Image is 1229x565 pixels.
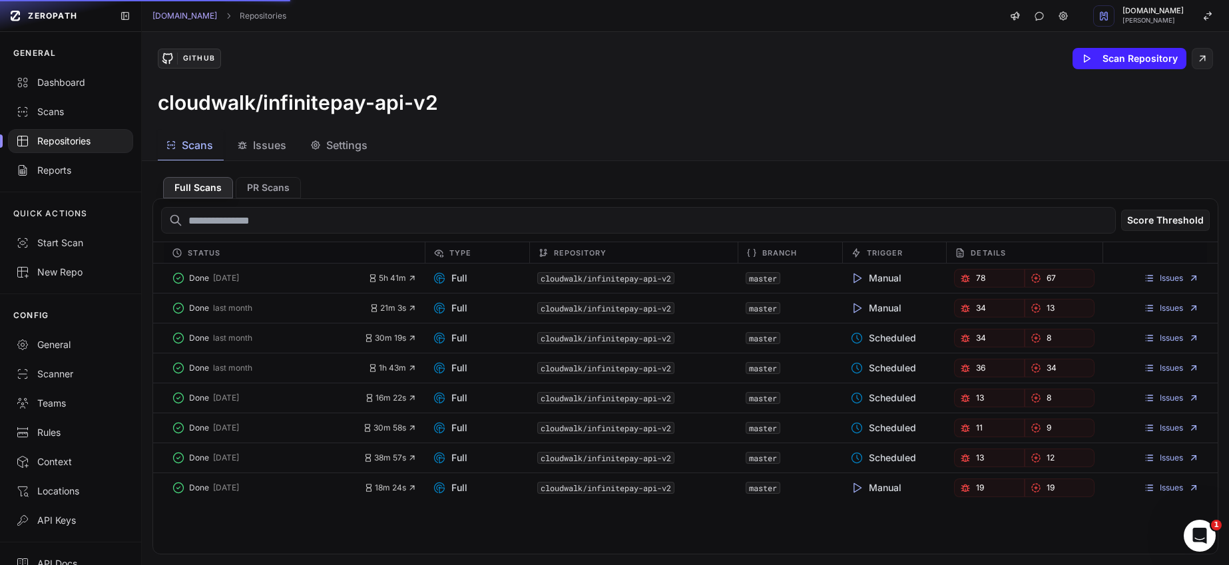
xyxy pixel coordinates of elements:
[213,393,239,403] span: [DATE]
[16,484,125,498] div: Locations
[172,419,363,437] button: Done [DATE]
[1047,363,1057,373] span: 34
[954,389,1024,407] button: 13
[189,423,209,433] span: Done
[1025,299,1095,317] a: 13
[1144,453,1199,463] a: Issues
[213,363,252,373] span: last month
[172,389,365,407] button: Done [DATE]
[529,242,738,263] div: Repository
[850,421,916,435] span: Scheduled
[1025,329,1095,347] button: 8
[1144,363,1199,373] a: Issues
[850,272,901,285] span: Manual
[954,419,1024,437] a: 11
[368,273,417,283] button: 5h 41m
[433,421,467,435] span: Full
[1122,7,1184,15] span: [DOMAIN_NAME]
[954,329,1024,347] a: 34
[253,137,286,153] span: Issues
[16,426,125,439] div: Rules
[537,272,674,284] code: cloudwalk/infinitepay-api-v2
[364,482,417,493] button: 18m 24s
[158,91,438,114] h3: cloudwalk/infinitepay-api-v2
[954,359,1024,377] button: 36
[213,423,239,433] span: [DATE]
[749,303,777,313] a: master
[749,423,777,433] a: master
[189,273,209,283] span: Done
[1144,482,1199,493] a: Issues
[364,333,417,343] button: 30m 19s
[5,5,109,27] a: ZEROPATH
[13,208,88,219] p: QUICK ACTIONS
[976,363,985,373] span: 36
[842,242,947,263] div: Trigger
[537,422,674,434] code: cloudwalk/infinitepay-api-v2
[954,299,1024,317] a: 34
[1047,393,1051,403] span: 8
[152,11,286,21] nav: breadcrumb
[172,478,364,497] button: Done [DATE]
[153,413,1218,443] div: Done [DATE] 30m 58s Full cloudwalk/infinitepay-api-v2 master Scheduled 11 9 Issues
[16,367,125,381] div: Scanner
[16,134,125,148] div: Repositories
[738,242,842,263] div: Branch
[954,449,1024,467] button: 13
[946,242,1103,263] div: Details
[1047,453,1055,463] span: 12
[153,472,1218,502] div: Done [DATE] 18m 24s Full cloudwalk/infinitepay-api-v2 master Manual 19 19 Issues
[433,361,467,375] span: Full
[236,177,301,198] button: PR Scans
[1144,273,1199,283] a: Issues
[1047,273,1056,283] span: 67
[537,452,674,464] code: cloudwalk/infinitepay-api-v2
[189,363,209,373] span: Done
[1047,482,1055,493] span: 19
[363,423,417,433] button: 30m 58s
[16,514,125,527] div: API Keys
[433,481,467,494] span: Full
[976,333,986,343] span: 34
[1025,269,1095,287] a: 67
[954,269,1024,287] a: 78
[850,361,916,375] span: Scheduled
[1047,333,1051,343] span: 8
[369,303,417,313] button: 21m 3s
[1025,449,1095,467] a: 12
[213,273,239,283] span: [DATE]
[537,482,674,494] code: cloudwalk/infinitepay-api-v2
[425,242,529,263] div: Type
[368,363,417,373] button: 1h 43m
[172,359,368,377] button: Done last month
[28,11,77,21] span: ZEROPATH
[1025,389,1095,407] a: 8
[537,332,674,344] code: cloudwalk/infinitepay-api-v2
[153,443,1218,472] div: Done [DATE] 38m 57s Full cloudwalk/infinitepay-api-v2 master Scheduled 13 12 Issues
[13,310,49,321] p: CONFIG
[224,11,233,21] svg: chevron right,
[365,393,417,403] span: 16m 22s
[364,453,417,463] button: 38m 57s
[433,301,467,315] span: Full
[172,329,364,347] button: Done last month
[954,478,1024,497] a: 19
[16,338,125,351] div: General
[240,11,286,21] a: Repositories
[189,303,209,313] span: Done
[1121,210,1210,231] button: Score Threshold
[850,481,901,494] span: Manual
[16,105,125,118] div: Scans
[16,76,125,89] div: Dashboard
[749,273,777,283] a: master
[189,453,209,463] span: Done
